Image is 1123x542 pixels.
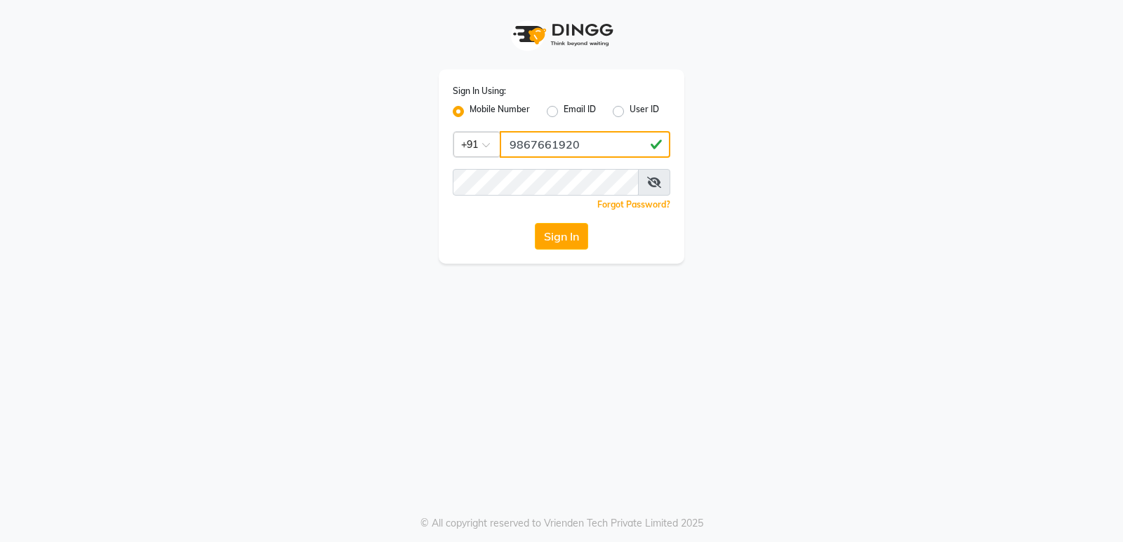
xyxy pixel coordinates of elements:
input: Username [500,131,670,158]
button: Sign In [535,223,588,250]
a: Forgot Password? [597,199,670,210]
input: Username [453,169,639,196]
label: Email ID [564,103,596,120]
label: Sign In Using: [453,85,506,97]
img: logo1.svg [505,14,618,55]
label: User ID [630,103,659,120]
label: Mobile Number [470,103,530,120]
